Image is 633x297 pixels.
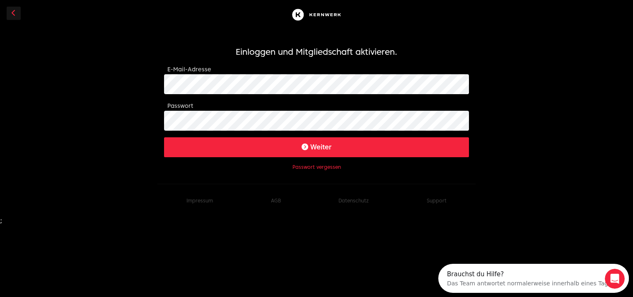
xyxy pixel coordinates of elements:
a: AGB [271,197,281,204]
div: Brauchst du Hilfe? [9,7,178,14]
div: Das Team antwortet normalerweise innerhalb eines Tages. [9,14,178,22]
a: Datenschutz [338,197,369,204]
h1: Einloggen und Mitgliedschaft aktivieren. [164,46,469,58]
img: Kernwerk® [290,7,343,23]
button: Weiter [164,137,469,157]
button: Passwort vergessen [292,164,341,170]
iframe: Intercom live chat [605,269,625,289]
label: E-Mail-Adresse [167,66,211,73]
div: Intercom-Nachrichtendienst öffnen [3,3,203,26]
a: Impressum [186,197,213,204]
button: Support [427,197,447,204]
iframe: Intercom live chat Discovery-Launcher [438,264,629,293]
label: Passwort [167,102,193,109]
